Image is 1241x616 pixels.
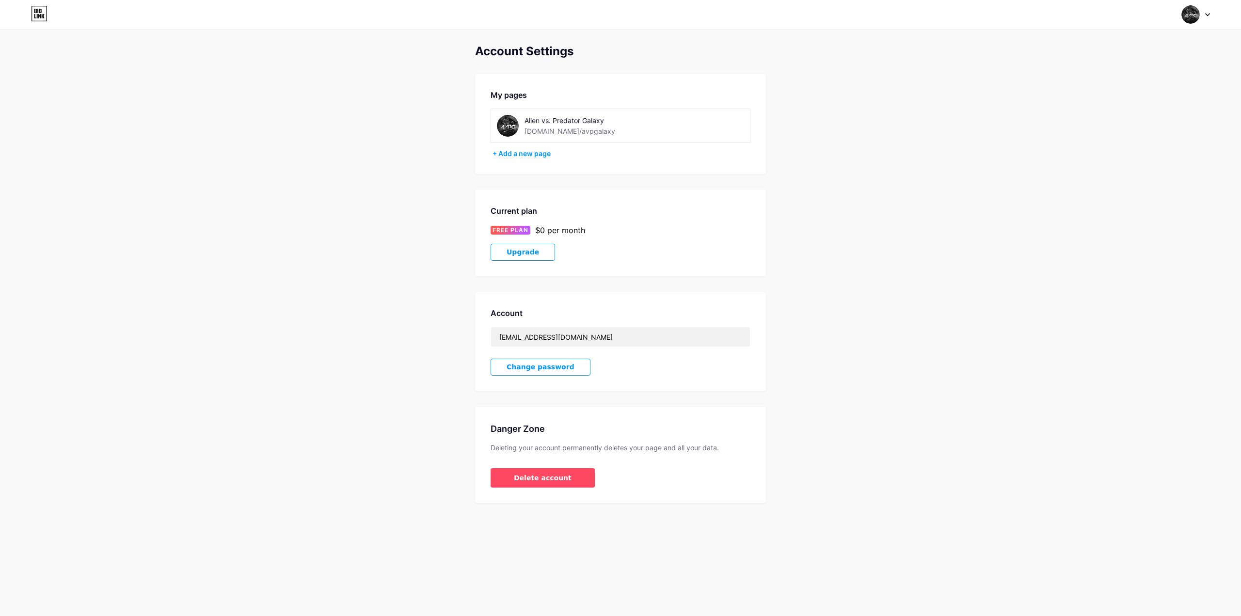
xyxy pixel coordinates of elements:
button: Upgrade [491,244,555,261]
img: avpgalaxy [1181,5,1200,24]
div: $0 per month [535,224,585,236]
span: FREE PLAN [493,226,528,235]
div: Current plan [491,205,750,217]
button: Delete account [491,468,595,488]
div: Account [491,307,750,319]
img: avpgalaxy [497,115,519,137]
span: Delete account [514,473,572,483]
span: Upgrade [507,248,539,256]
div: Alien vs. Predator Galaxy [525,115,662,126]
div: My pages [491,89,750,101]
div: [DOMAIN_NAME]/avpgalaxy [525,126,615,136]
div: Account Settings [475,45,766,58]
input: Email [491,327,750,347]
button: Change password [491,359,590,376]
span: Change password [507,363,574,371]
div: + Add a new page [493,149,750,158]
div: Deleting your account permanently deletes your page and all your data. [491,443,750,453]
div: Danger Zone [491,422,750,435]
